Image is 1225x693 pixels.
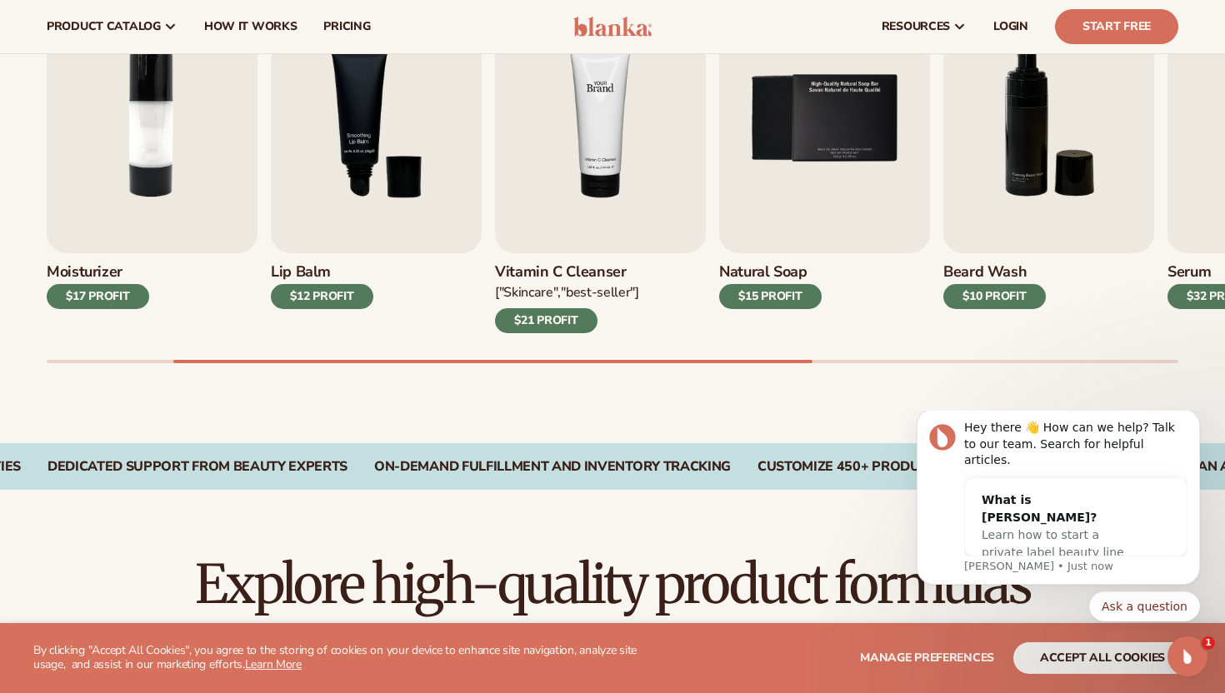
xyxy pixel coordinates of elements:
span: product catalog [47,20,161,33]
iframe: Intercom live chat [1167,636,1207,676]
div: CUSTOMIZE 450+ PRODUCTS [757,459,945,475]
span: How It Works [204,20,297,33]
button: Manage preferences [860,642,994,674]
span: 1 [1202,636,1215,650]
div: $17 PROFIT [47,284,149,309]
div: Hey there 👋 How can we help? Talk to our team. Search for helpful articles. [72,9,296,58]
h3: Vitamin C Cleanser [495,263,639,282]
span: pricing [323,20,370,33]
div: What is [PERSON_NAME]? [90,81,245,116]
h3: Natural Soap [719,263,822,282]
h3: Beard Wash [943,263,1046,282]
span: Learn how to start a private label beauty line with [PERSON_NAME] [90,117,232,166]
h3: Lip Balm [271,263,373,282]
div: Message content [72,9,296,146]
div: $15 PROFIT [719,284,822,309]
a: Learn More [245,656,302,672]
div: What is [PERSON_NAME]?Learn how to start a private label beauty line with [PERSON_NAME] [73,67,262,182]
div: $10 PROFIT [943,284,1046,309]
p: By clicking "Accept All Cookies", you agree to the storing of cookies on your device to enhance s... [33,644,651,672]
div: $12 PROFIT [271,284,373,309]
img: logo [573,17,652,37]
div: $21 PROFIT [495,308,597,333]
img: Profile image for Lee [37,13,64,40]
h2: Explore high-quality product formulas [47,556,1178,612]
button: Quick reply: Ask a question [197,181,308,211]
span: LOGIN [993,20,1028,33]
span: resources [882,20,950,33]
div: Quick reply options [25,181,308,211]
iframe: Intercom notifications message [892,411,1225,631]
button: accept all cookies [1013,642,1192,674]
a: Start Free [1055,9,1178,44]
div: On-Demand Fulfillment and Inventory Tracking [374,459,731,475]
span: Manage preferences [860,650,994,666]
div: Dedicated Support From Beauty Experts [47,459,347,475]
h3: Moisturizer [47,263,149,282]
div: ["Skincare","Best-seller"] [495,284,639,302]
p: Message from Lee, sent Just now [72,148,296,163]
